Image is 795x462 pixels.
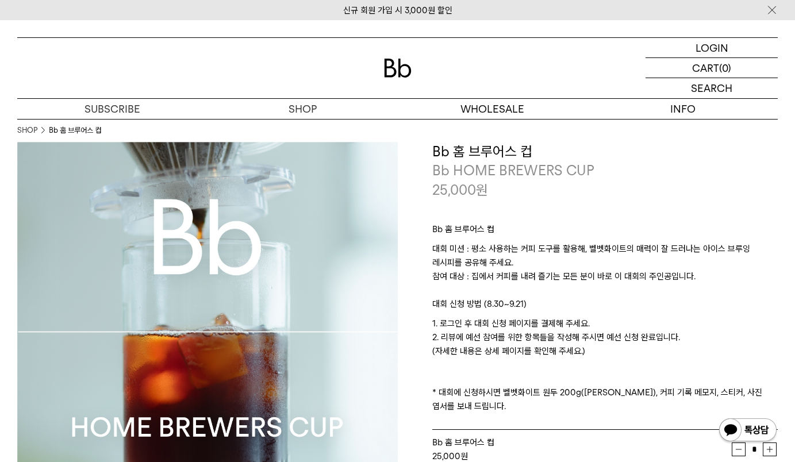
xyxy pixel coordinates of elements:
p: 대회 신청 방법 (8.30~9.21) [432,297,778,317]
li: Bb 홈 브루어스 컵 [49,125,101,136]
p: INFO [587,99,778,119]
p: 대회 미션 : 평소 사용하는 커피 도구를 활용해, 벨벳화이트의 매력이 잘 드러나는 아이스 브루잉 레시피를 공유해 주세요. 참여 대상 : 집에서 커피를 내려 즐기는 모든 분이 ... [432,242,778,297]
p: SEARCH [691,78,732,98]
p: Bb 홈 브루어스 컵 [432,222,778,242]
img: 카카오톡 채널 1:1 채팅 버튼 [718,417,778,445]
a: CART (0) [646,58,778,78]
button: 감소 [732,442,746,456]
p: LOGIN [696,38,728,57]
p: Bb HOME BREWERS CUP [432,161,778,180]
p: 25,000 [432,180,488,200]
p: WHOLESALE [398,99,588,119]
a: LOGIN [646,38,778,58]
h3: Bb 홈 브루어스 컵 [432,142,778,161]
span: 원 [476,182,488,198]
a: 신규 회원 가입 시 3,000원 할인 [343,5,452,16]
p: (0) [719,58,731,78]
img: 로고 [384,59,412,78]
a: SHOP [208,99,398,119]
strong: 25,000 [432,451,460,461]
a: SHOP [17,125,37,136]
button: 증가 [763,442,777,456]
a: SUBSCRIBE [17,99,208,119]
span: Bb 홈 브루어스 컵 [432,437,494,448]
p: CART [692,58,719,78]
p: 1. 로그인 후 대회 신청 페이지를 결제해 주세요. 2. 리뷰에 예선 참여를 위한 항목들을 작성해 주시면 예선 신청 완료입니다. (자세한 내용은 상세 페이지를 확인해 주세요.... [432,317,778,413]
